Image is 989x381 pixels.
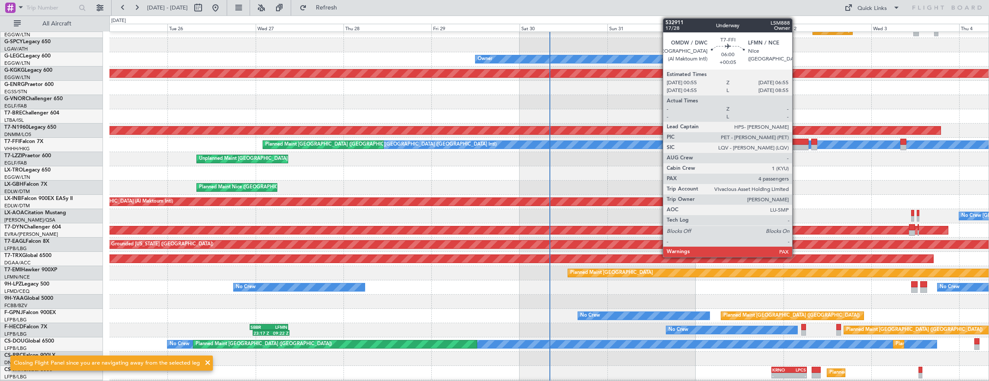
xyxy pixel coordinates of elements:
[256,24,344,32] div: Wed 27
[4,111,59,116] a: T7-BREChallenger 604
[4,153,22,159] span: T7-LZZI
[4,39,23,44] span: G-SPCY
[723,309,860,322] div: Planned Maint [GEOGRAPHIC_DATA] ([GEOGRAPHIC_DATA])
[4,210,24,216] span: LX-AOA
[4,103,27,109] a: EGLF/FAB
[254,330,271,336] div: 23:17 Z
[147,4,188,12] span: [DATE] - [DATE]
[344,24,431,32] div: Thu 28
[4,324,23,330] span: F-HECD
[789,373,806,378] div: -
[4,96,26,102] span: G-VNOR
[783,24,871,32] div: Tue 2
[111,238,213,251] div: Grounded [US_STATE] ([GEOGRAPHIC_DATA])
[570,267,653,279] div: Planned Maint [GEOGRAPHIC_DATA]
[346,138,497,151] div: [PERSON_NAME][GEOGRAPHIC_DATA] ([GEOGRAPHIC_DATA] Intl)
[4,267,57,273] a: T7-EMIHawker 900XP
[271,330,289,336] div: 09:22 Z
[4,296,24,301] span: 9H-YAA
[871,24,959,32] div: Wed 3
[4,82,25,87] span: G-ENRG
[4,296,53,301] a: 9H-YAAGlobal 5000
[111,17,126,25] div: [DATE]
[4,54,23,59] span: G-LEGC
[295,1,347,15] button: Refresh
[196,338,332,351] div: Planned Maint [GEOGRAPHIC_DATA] ([GEOGRAPHIC_DATA])
[772,373,789,378] div: -
[4,274,30,280] a: LFMN/NCE
[4,282,22,287] span: 9H-LPZ
[4,253,22,258] span: T7-TRX
[4,54,51,59] a: G-LEGCLegacy 600
[4,225,24,230] span: T7-DYN
[4,60,30,67] a: EGGW/LTN
[4,231,58,238] a: EVRA/[PERSON_NAME]
[4,153,51,159] a: T7-LZZIPraetor 600
[789,367,806,372] div: LPCS
[4,217,55,223] a: [PERSON_NAME]/QSA
[4,182,47,187] a: LX-GBHFalcon 7X
[4,188,30,195] a: EDLW/DTM
[4,288,29,295] a: LFMD/CEQ
[4,239,26,244] span: T7-EAGL
[4,225,61,230] a: T7-DYNChallenger 604
[4,267,21,273] span: T7-EMI
[580,309,600,322] div: No Crew
[80,24,167,32] div: Mon 25
[4,160,27,166] a: EGLF/FAB
[520,24,607,32] div: Sat 30
[4,125,56,130] a: T7-N1960Legacy 650
[4,32,30,38] a: EGGW/LTN
[940,281,960,294] div: No Crew
[846,324,983,337] div: Planned Maint [GEOGRAPHIC_DATA] ([GEOGRAPHIC_DATA])
[4,174,30,181] a: EGGW/LTN
[167,24,255,32] div: Tue 26
[269,324,287,330] div: LFMN
[4,68,25,73] span: G-KGKG
[199,181,295,194] div: Planned Maint Nice ([GEOGRAPHIC_DATA])
[45,195,173,208] div: Unplanned Maint [GEOGRAPHIC_DATA] (Al Maktoum Intl)
[4,282,49,287] a: 9H-LPZLegacy 500
[857,4,887,13] div: Quick Links
[4,260,31,266] a: DGAA/ACC
[4,310,56,315] a: F-GPNJFalcon 900EX
[4,46,28,52] a: LGAV/ATH
[4,146,30,152] a: VHHH/HKG
[4,331,27,337] a: LFPB/LBG
[236,281,256,294] div: No Crew
[22,21,91,27] span: All Aircraft
[4,302,27,309] a: FCBB/BZV
[4,168,51,173] a: LX-TROLegacy 650
[4,131,31,138] a: DNMM/LOS
[4,182,23,187] span: LX-GBH
[4,253,51,258] a: T7-TRXGlobal 6500
[607,24,695,32] div: Sun 31
[4,324,47,330] a: F-HECDFalcon 7X
[199,152,341,165] div: Unplanned Maint [GEOGRAPHIC_DATA] ([GEOGRAPHIC_DATA])
[4,74,30,81] a: EGGW/LTN
[829,366,966,379] div: Planned Maint [GEOGRAPHIC_DATA] ([GEOGRAPHIC_DATA])
[26,1,76,14] input: Trip Number
[4,139,43,144] a: T7-FFIFalcon 7X
[840,1,904,15] button: Quick Links
[308,5,345,11] span: Refresh
[4,89,27,95] a: EGSS/STN
[4,68,52,73] a: G-KGKGLegacy 600
[4,339,54,344] a: CS-DOUGlobal 6500
[4,111,22,116] span: T7-BRE
[431,24,519,32] div: Fri 29
[668,324,688,337] div: No Crew
[4,96,63,102] a: G-VNORChallenger 650
[4,82,54,87] a: G-ENRGPraetor 600
[4,317,27,323] a: LFPB/LBG
[4,196,73,201] a: LX-INBFalcon 900EX EASy II
[14,359,200,368] div: Closing Flight Panel since you are navigating away from the selected leg
[4,339,25,344] span: CS-DOU
[4,168,23,173] span: LX-TRO
[265,138,410,151] div: Planned Maint [GEOGRAPHIC_DATA] ([GEOGRAPHIC_DATA] Intl)
[695,24,783,32] div: Mon 1
[4,203,30,209] a: EDLW/DTM
[4,210,66,216] a: LX-AOACitation Mustang
[478,53,492,66] div: Owner
[697,17,711,25] div: [DATE]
